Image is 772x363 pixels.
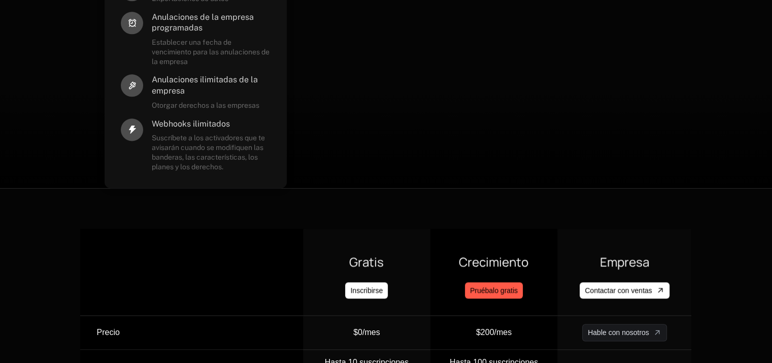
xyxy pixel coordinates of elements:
[121,12,143,34] i: alarma
[121,74,143,97] i: martillo
[600,253,649,270] font: Empresa
[151,75,257,96] font: Anulaciones ilimitadas de la empresa
[151,101,259,109] font: Otorgar derechos a las empresas
[476,328,512,337] font: $200/mes
[585,286,652,294] font: Contactar con ventas
[580,282,669,298] a: Contactar con ventas
[151,119,229,129] font: Webhooks ilimitados
[465,282,523,298] a: Pruébalo gratis
[582,324,667,341] a: Hable con nosotros
[96,328,119,337] font: Precio
[151,134,264,171] font: Suscríbete a los activadores que te avisarán cuando se modifiquen las banderas, las característic...
[121,118,143,141] i: trueno
[151,38,269,66] font: Establecer una fecha de vencimiento para las anulaciones de la empresa
[350,286,383,294] font: Inscribirse
[345,282,388,298] a: Inscribirse
[353,328,380,337] font: $0/mes
[470,286,518,294] font: Pruébalo gratis
[459,253,528,270] font: Crecimiento
[151,12,253,33] font: Anulaciones de la empresa programadas
[349,253,384,270] font: Gratis
[588,328,649,337] font: Hable con nosotros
